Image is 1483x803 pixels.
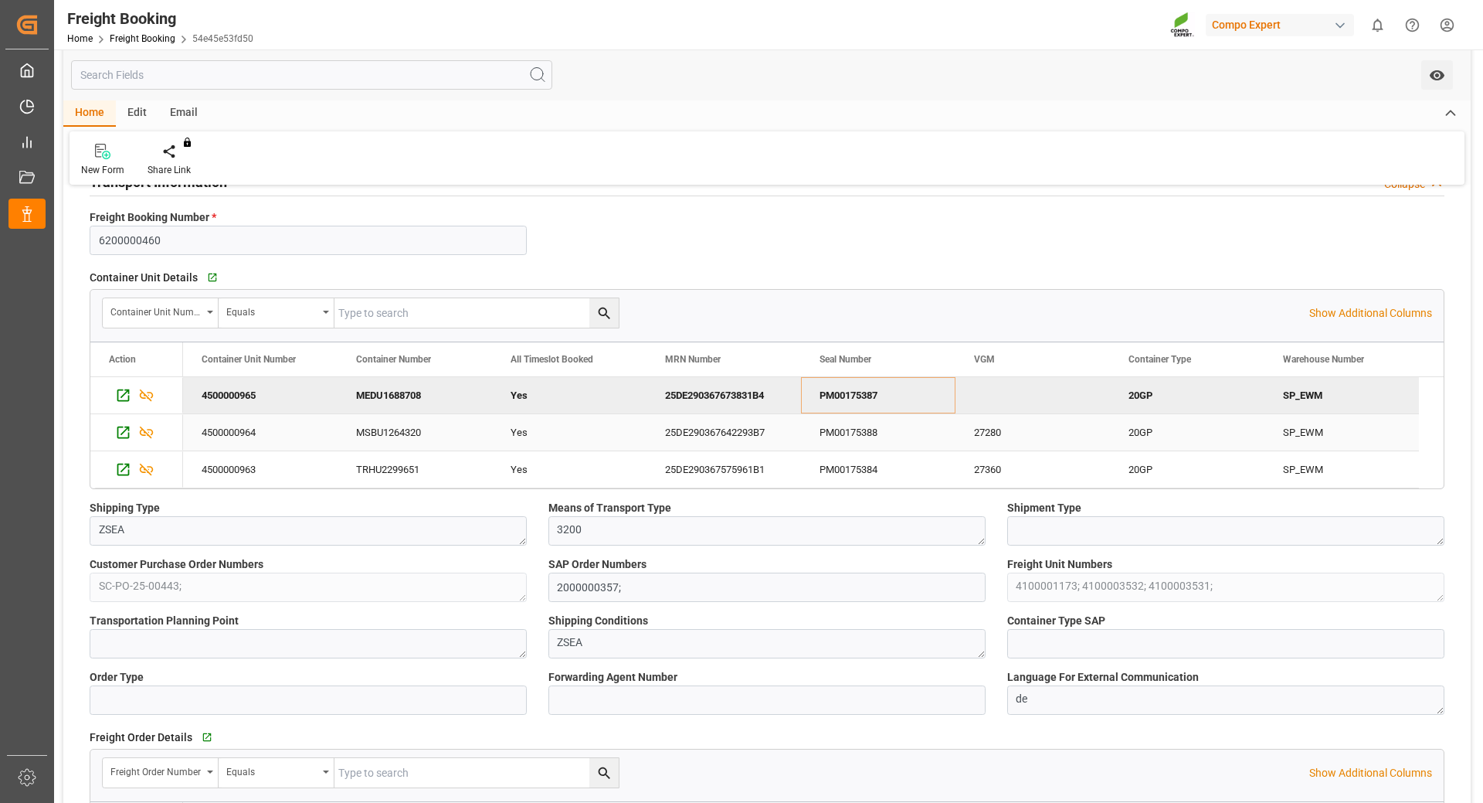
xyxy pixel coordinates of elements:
[158,100,209,127] div: Email
[1007,500,1081,516] span: Shipment Type
[219,758,334,788] button: open menu
[183,377,1419,414] div: Press SPACE to deselect this row.
[90,500,160,516] span: Shipping Type
[1309,305,1432,322] p: Show Additional Columns
[90,556,263,573] span: Customer Purchase Order Numbers
[110,301,202,319] div: Container Unit Number
[511,378,628,413] div: Yes
[110,761,202,779] div: Freight Order Number
[226,761,317,779] div: Equals
[90,209,216,226] span: Freight Booking Number
[801,451,955,488] div: PM00175384
[1206,10,1360,39] button: Compo Expert
[90,573,527,602] textarea: SC-PO-25-00443;
[110,33,175,44] a: Freight Booking
[1360,8,1395,43] button: show 0 new notifications
[356,354,431,365] span: Container Number
[801,414,955,451] div: PM00175388
[548,500,671,516] span: Means of Transport Type
[71,60,552,90] input: Search Fields
[1264,414,1419,451] div: SP_EWM
[589,758,619,788] button: search button
[116,100,158,127] div: Edit
[646,377,801,413] div: 25DE290367673831B4
[548,629,986,658] textarea: ZSEA
[511,354,593,365] span: All Timeslot Booked
[103,298,219,328] button: open menu
[219,298,334,328] button: open menu
[183,451,338,488] div: 4500000963
[338,377,492,413] div: MEDU1688708
[511,415,628,451] div: Yes
[1128,354,1191,365] span: Container Type
[81,163,124,177] div: New Form
[1264,451,1419,488] div: SP_EWM
[1264,377,1419,413] div: SP_EWM
[334,758,619,788] input: Type to search
[1128,452,1246,488] div: 20GP
[183,377,338,413] div: 4500000965
[548,516,986,546] textarea: 3200
[90,516,527,546] textarea: ZSEA
[63,100,116,127] div: Home
[90,270,198,286] span: Container Unit Details
[1395,8,1430,43] button: Help Center
[1421,60,1453,90] button: open menu
[1309,765,1432,781] p: Show Additional Columns
[665,354,721,365] span: MRN Number
[646,414,801,451] div: 25DE290367642293B7
[1007,669,1199,686] span: Language For External Communication
[183,451,1419,488] div: Press SPACE to select this row.
[955,414,1110,451] div: 27280
[183,414,338,451] div: 4500000964
[548,613,648,629] span: Shipping Conditions
[1007,573,1444,602] textarea: 4100001173; 4100003532; 4100003531;
[974,354,995,365] span: VGM
[90,669,144,686] span: Order Type
[1007,613,1105,629] span: Container Type SAP
[90,451,183,488] div: Press SPACE to select this row.
[202,354,296,365] span: Container Unit Number
[1007,686,1444,715] textarea: de
[90,613,239,629] span: Transportation Planning Point
[67,7,253,30] div: Freight Booking
[226,301,317,319] div: Equals
[955,451,1110,488] div: 27360
[1206,14,1354,36] div: Compo Expert
[646,451,801,488] div: 25DE290367575961B1
[1170,12,1195,39] img: Screenshot%202023-09-29%20at%2010.02.21.png_1712312052.png
[90,414,183,451] div: Press SPACE to select this row.
[67,33,93,44] a: Home
[103,758,219,788] button: open menu
[183,414,1419,451] div: Press SPACE to select this row.
[820,354,871,365] span: Seal Number
[109,354,136,365] div: Action
[1128,415,1246,451] div: 20GP
[338,451,492,488] div: TRHU2299651
[1128,378,1246,413] div: 20GP
[90,730,192,746] span: Freight Order Details
[801,377,955,413] div: PM00175387
[548,669,677,686] span: Forwarding Agent Number
[90,377,183,414] div: Press SPACE to deselect this row.
[511,452,628,488] div: Yes
[338,414,492,451] div: MSBU1264320
[1283,354,1364,365] span: Warehouse Number
[548,556,646,573] span: SAP Order Numbers
[589,298,619,328] button: search button
[1007,556,1112,573] span: Freight Unit Numbers
[334,298,619,328] input: Type to search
